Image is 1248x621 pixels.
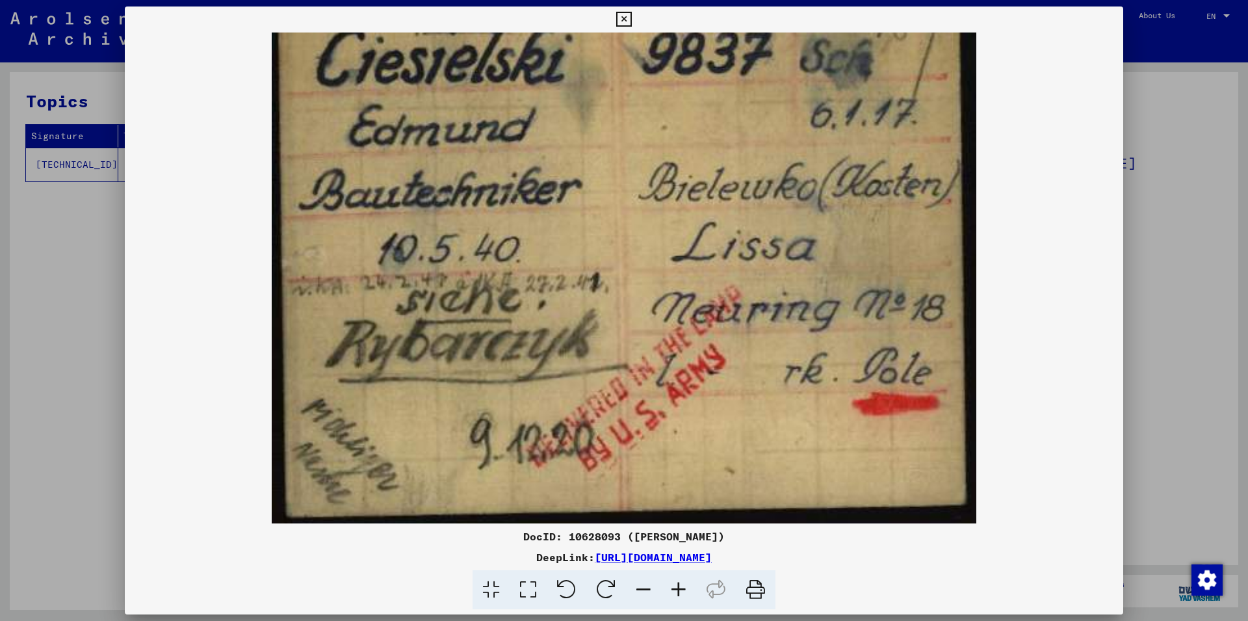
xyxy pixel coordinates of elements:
div: DeepLink: [125,549,1123,565]
div: DocID: 10628093 ([PERSON_NAME]) [125,529,1123,544]
img: Change consent [1191,564,1223,596]
div: Change consent [1191,564,1222,595]
a: [URL][DOMAIN_NAME] [595,551,712,564]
